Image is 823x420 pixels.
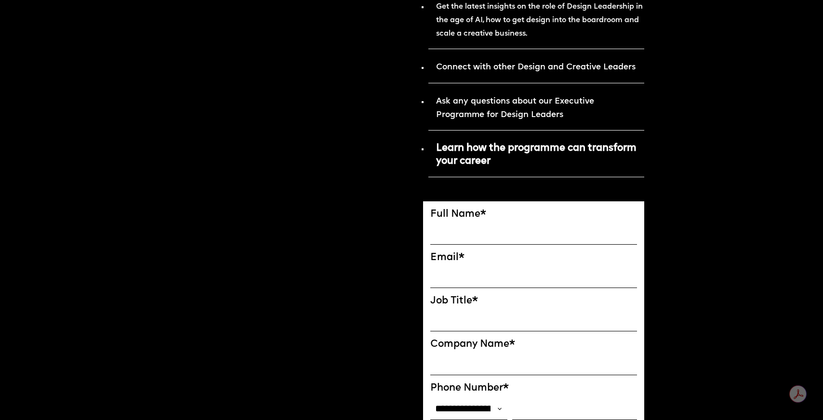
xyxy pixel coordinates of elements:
[436,63,636,71] strong: Connect with other Design and Creative Leaders
[430,295,637,307] label: Job Title
[436,144,637,166] strong: Learn how the programme can transform your career
[430,382,637,394] label: Phone Number
[436,3,643,37] strong: Get the latest insights on the role of Design Leadership in the age of AI, how to get design into...
[430,209,637,221] label: Full Name
[430,339,637,351] label: Company Name
[430,252,637,264] label: Email
[436,97,594,119] strong: Ask any questions about our Executive Programme for Design Leaders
